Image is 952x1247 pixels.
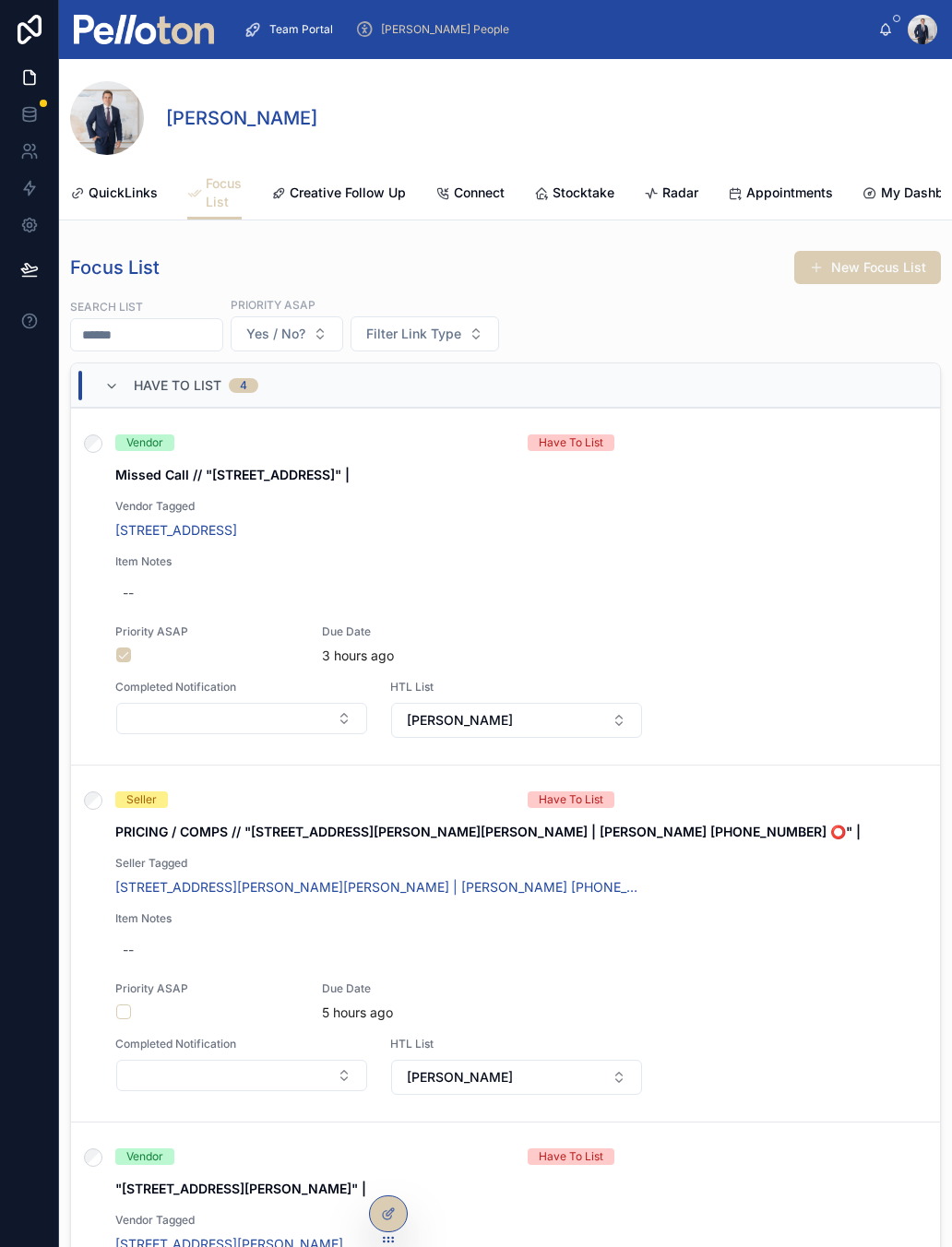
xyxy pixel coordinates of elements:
[381,22,509,37] span: [PERSON_NAME] People
[115,1213,643,1228] span: Vendor Tagged
[115,521,237,540] a: [STREET_ADDRESS]
[322,981,712,996] span: Due Date
[231,316,343,351] button: Select Button
[231,296,315,313] label: Priority ASAP
[391,703,642,738] button: Select Button
[269,22,333,37] span: Team Portal
[407,711,513,730] span: [PERSON_NAME]
[70,298,143,315] label: Search List
[391,1060,642,1095] button: Select Button
[794,251,941,284] button: New Focus List
[70,176,158,213] a: QuickLinks
[322,624,712,639] span: Due Date
[539,791,603,808] div: Have To List
[115,499,643,514] span: Vendor Tagged
[123,941,134,959] div: --
[238,13,346,46] a: Team Portal
[71,765,940,1122] a: SellerHave To ListPRICING / COMPS // "[STREET_ADDRESS][PERSON_NAME][PERSON_NAME] | [PERSON_NAME] ...
[539,434,603,451] div: Have To List
[116,703,367,734] button: Select Button
[454,184,505,202] span: Connect
[115,911,918,926] span: Item Notes
[115,856,643,871] span: Seller Tagged
[240,378,247,393] div: 4
[435,176,505,213] a: Connect
[350,13,522,46] a: [PERSON_NAME] People
[206,174,242,211] span: Focus List
[662,184,698,202] span: Radar
[115,624,300,639] span: Priority ASAP
[115,467,350,482] strong: Missed Call // "[STREET_ADDRESS]" |
[166,105,317,131] h1: [PERSON_NAME]
[115,1181,366,1196] strong: "[STREET_ADDRESS][PERSON_NAME]" |
[115,1037,368,1051] span: Completed Notification
[115,680,368,695] span: Completed Notification
[322,1004,393,1022] p: 5 hours ago
[246,325,305,343] span: Yes / No?
[123,584,134,602] div: --
[74,15,214,44] img: App logo
[322,647,394,665] p: 3 hours ago
[746,184,833,202] span: Appointments
[290,184,406,202] span: Creative Follow Up
[70,255,160,280] h1: Focus List
[366,325,461,343] span: Filter Link Type
[553,184,614,202] span: Stocktake
[115,824,861,839] strong: PRICING / COMPS // "[STREET_ADDRESS][PERSON_NAME][PERSON_NAME] | [PERSON_NAME] [PHONE_NUMBER] ⭕️" |
[229,9,878,50] div: scrollable content
[126,1148,163,1165] div: Vendor
[126,791,157,808] div: Seller
[126,434,163,451] div: Vendor
[187,167,242,220] a: Focus List
[115,554,918,569] span: Item Notes
[390,1037,643,1051] span: HTL List
[134,376,221,395] span: Have To List
[71,408,940,765] a: VendorHave To ListMissed Call // "[STREET_ADDRESS]" |Vendor Tagged[STREET_ADDRESS]Item Notes--Pri...
[534,176,614,213] a: Stocktake
[115,981,300,996] span: Priority ASAP
[89,184,158,202] span: QuickLinks
[407,1068,513,1087] span: [PERSON_NAME]
[351,316,499,351] button: Select Button
[271,176,406,213] a: Creative Follow Up
[116,1060,367,1091] button: Select Button
[539,1148,603,1165] div: Have To List
[728,176,833,213] a: Appointments
[115,878,643,897] a: [STREET_ADDRESS][PERSON_NAME][PERSON_NAME] | [PERSON_NAME] [PHONE_NUMBER] ⭕️
[644,176,698,213] a: Radar
[390,680,643,695] span: HTL List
